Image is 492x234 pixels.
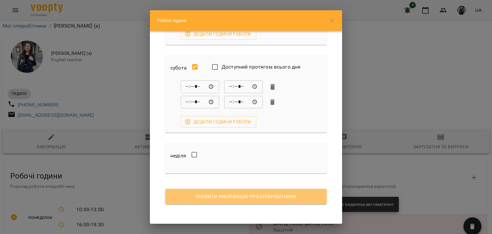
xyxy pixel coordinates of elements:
h6: субота [170,63,187,72]
div: Робочі години [150,10,342,31]
div: До [224,96,263,109]
span: Додати години роботи [186,118,251,126]
span: Додати години роботи [186,30,251,38]
div: Від [181,80,219,93]
button: Видалити [268,97,277,107]
span: Доступний протягом всього дня [222,63,300,71]
span: Оновити інформацію про співробітника [170,193,322,200]
button: Додати години роботи [181,116,256,128]
h6: неділя [170,151,186,160]
button: Додати години роботи [181,28,256,40]
div: Від [181,96,219,109]
div: До [224,80,263,93]
button: Оновити інформацію про співробітника [165,189,327,204]
button: Видалити [268,82,277,92]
